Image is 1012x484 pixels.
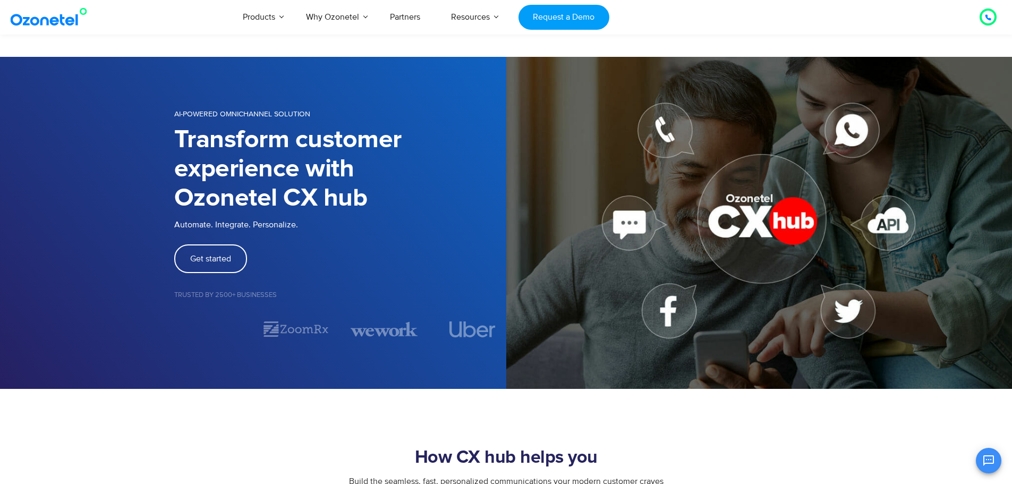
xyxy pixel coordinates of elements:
[439,321,506,337] div: 4 / 7
[351,320,418,338] div: 3 / 7
[449,321,496,337] img: uber
[518,5,609,30] a: Request a Demo
[174,447,838,469] h2: How CX hub helps you
[174,320,506,338] div: Image Carousel
[174,292,506,299] h5: Trusted by 2500+ Businesses
[174,323,241,336] div: 1 / 7
[262,320,329,338] img: zoomrx
[976,448,1001,473] button: Open chat
[190,254,231,263] span: Get started
[174,218,506,231] p: Automate. Integrate. Personalize.
[174,109,310,118] span: AI-POWERED OMNICHANNEL SOLUTION
[174,125,506,213] h1: Transform customer experience with Ozonetel CX hub
[351,320,418,338] img: wework
[174,244,247,273] a: Get started
[262,320,329,338] div: 2 / 7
